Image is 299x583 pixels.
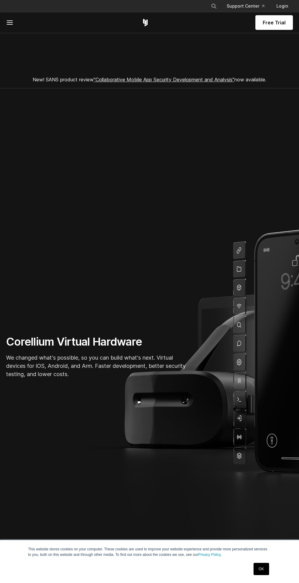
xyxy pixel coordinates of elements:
button: Search [208,1,219,12]
h1: Corellium Virtual Hardware [6,335,189,349]
a: Privacy Policy. [198,553,222,557]
p: This website stores cookies on your computer. These cookies are used to improve your website expe... [28,546,271,557]
a: OK [254,563,269,575]
p: We changed what's possible, so you can build what's next. Virtual devices for iOS, Android, and A... [6,354,189,378]
a: Support Center [222,1,269,12]
a: Corellium Home [142,19,149,26]
a: Free Trial [255,15,293,30]
a: "Collaborative Mobile App Security Development and Analysis" [94,76,234,83]
span: Free Trial [263,19,286,26]
span: New! SANS product review now available. [33,76,266,83]
a: Login [272,1,293,12]
div: Navigation Menu [206,1,293,12]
